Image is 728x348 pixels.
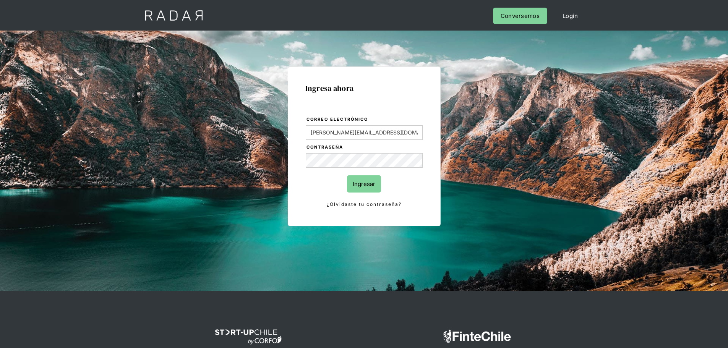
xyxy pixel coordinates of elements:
a: Login [555,8,586,24]
label: Correo electrónico [306,116,423,123]
label: Contraseña [306,144,423,151]
input: Ingresar [347,175,381,193]
a: Conversemos [493,8,547,24]
h1: Ingresa ahora [305,84,423,92]
form: Login Form [305,115,423,209]
input: bruce@wayne.com [306,125,423,140]
a: ¿Olvidaste tu contraseña? [306,200,423,209]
